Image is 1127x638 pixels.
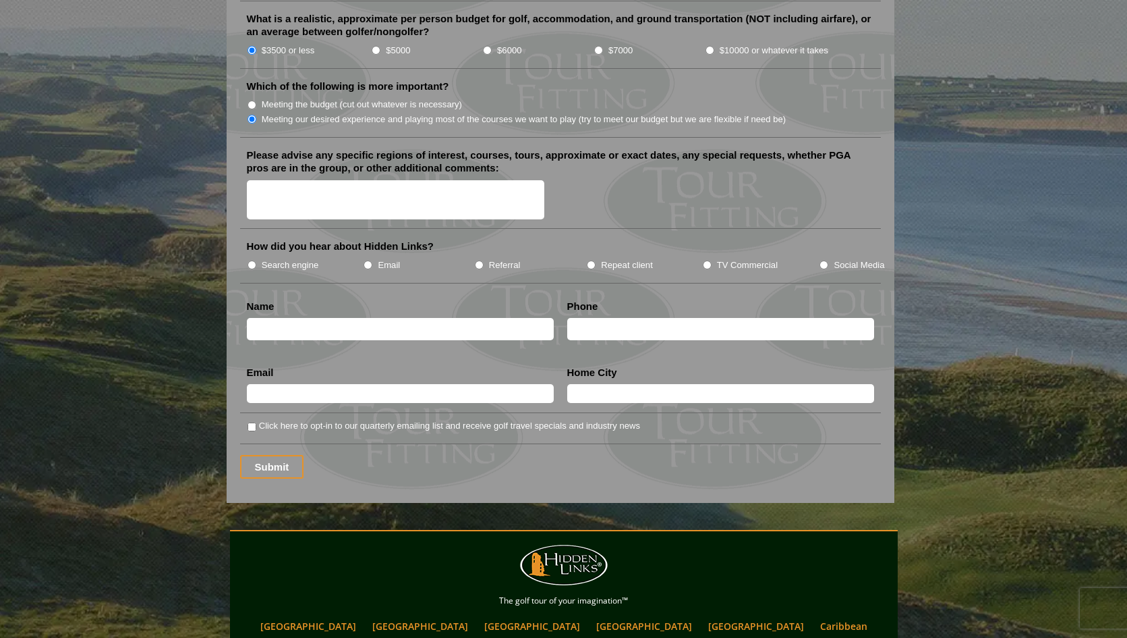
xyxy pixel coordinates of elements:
[720,44,828,57] label: $10000 or whatever it takes
[262,113,786,126] label: Meeting our desired experience and playing most of the courses we want to play (try to meet our b...
[262,98,462,111] label: Meeting the budget (cut out whatever is necessary)
[478,616,587,636] a: [GEOGRAPHIC_DATA]
[567,300,598,313] label: Phone
[247,80,449,93] label: Which of the following is more important?
[567,366,617,379] label: Home City
[247,240,434,253] label: How did you hear about Hidden Links?
[701,616,811,636] a: [GEOGRAPHIC_DATA]
[262,44,315,57] label: $3500 or less
[247,366,274,379] label: Email
[608,44,633,57] label: $7000
[834,259,884,272] label: Social Media
[489,259,521,272] label: Referral
[378,259,400,272] label: Email
[247,149,874,175] label: Please advise any specific regions of interest, courses, tours, approximate or exact dates, any s...
[497,44,521,57] label: $6000
[262,259,319,272] label: Search engine
[601,259,653,272] label: Repeat client
[366,616,475,636] a: [GEOGRAPHIC_DATA]
[259,419,640,433] label: Click here to opt-in to our quarterly emailing list and receive golf travel specials and industry...
[233,593,894,608] p: The golf tour of your imagination™
[247,300,274,313] label: Name
[813,616,874,636] a: Caribbean
[240,455,304,479] input: Submit
[254,616,363,636] a: [GEOGRAPHIC_DATA]
[717,259,778,272] label: TV Commercial
[589,616,699,636] a: [GEOGRAPHIC_DATA]
[386,44,410,57] label: $5000
[247,12,874,38] label: What is a realistic, approximate per person budget for golf, accommodation, and ground transporta...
